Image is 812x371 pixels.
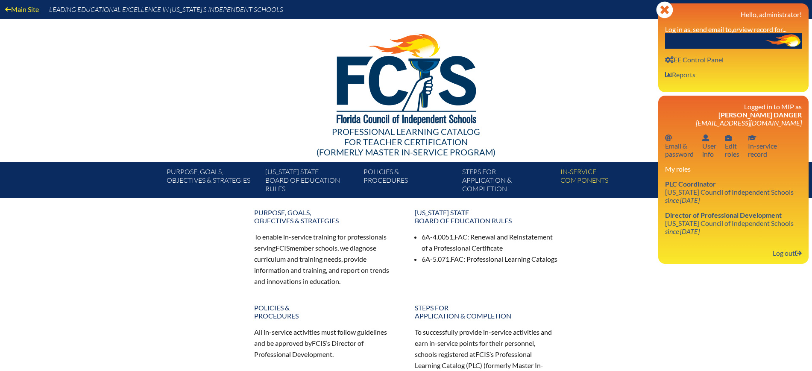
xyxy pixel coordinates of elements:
[249,300,403,323] a: Policies &Procedures
[665,56,674,63] svg: User info
[454,233,467,241] span: FAC
[721,132,743,160] a: User infoEditroles
[318,19,494,135] img: FCISlogo221.eps
[662,209,797,237] a: Director of Professional Development [US_STATE] Council of Independent Schools since [DATE]
[662,54,727,65] a: User infoEE Control Panel
[276,244,290,252] span: FCIS
[718,111,802,119] span: [PERSON_NAME] Danger
[665,10,802,18] h3: Hello, administrator!
[665,196,700,204] i: since [DATE]
[748,134,756,141] svg: In-service record
[160,126,652,157] div: Professional Learning Catalog (formerly Master In-service Program)
[468,361,480,369] span: PLC
[662,69,699,80] a: User infoReports
[733,25,739,33] i: or
[475,350,490,358] span: FCIS
[459,166,557,198] a: Steps forapplication & completion
[249,205,403,228] a: Purpose, goals,objectives & strategies
[662,178,797,206] a: PLC Coordinator [US_STATE] Council of Independent Schools since [DATE]
[656,1,673,18] svg: Close
[696,119,802,127] span: [EMAIL_ADDRESS][DOMAIN_NAME]
[665,71,672,78] svg: User info
[262,166,360,198] a: [US_STATE] StateBoard of Education rules
[422,231,558,254] li: 6A-4.0051, : Renewal and Reinstatement of a Professional Certificate
[163,166,261,198] a: Purpose, goals,objectives & strategies
[702,134,709,141] svg: User info
[665,165,802,173] h3: My roles
[699,132,720,160] a: User infoUserinfo
[769,247,805,259] a: Log outLog out
[665,134,672,141] svg: Email password
[410,205,563,228] a: [US_STATE] StateBoard of Education rules
[422,254,558,265] li: 6A-5.071, : Professional Learning Catalogs
[360,166,458,198] a: Policies &Procedures
[665,102,802,127] h3: Logged in to MIP as
[795,250,802,257] svg: Log out
[662,132,697,160] a: Email passwordEmail &password
[725,134,732,141] svg: User info
[665,25,786,33] label: Log in as, send email to, view record for...
[2,3,42,15] a: Main Site
[665,211,782,219] span: Director of Professional Development
[745,132,780,160] a: In-service recordIn-servicerecord
[557,166,655,198] a: In-servicecomponents
[344,137,468,147] span: for Teacher Certification
[410,300,563,323] a: Steps forapplication & completion
[665,180,716,188] span: PLC Coordinator
[312,339,326,347] span: FCIS
[254,231,398,286] p: To enable in-service training for professionals serving member schools, we diagnose curriculum an...
[665,227,700,235] i: since [DATE]
[254,327,398,360] p: All in-service activities must follow guidelines and be approved by ’s Director of Professional D...
[451,255,463,263] span: FAC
